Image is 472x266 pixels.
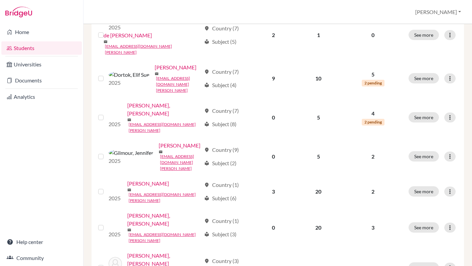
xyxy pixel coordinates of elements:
td: 3 [252,176,295,208]
div: Country (7) [204,68,239,76]
span: 2 pending [362,80,384,86]
span: location_on [204,218,209,224]
span: location_on [204,26,209,31]
span: local_library [204,161,209,166]
button: [PERSON_NAME] [412,6,464,18]
p: 2 [345,153,401,161]
a: [PERSON_NAME], [PERSON_NAME] [127,101,201,117]
p: 2025 [109,230,122,238]
td: 9 [252,59,295,97]
span: location_on [204,69,209,74]
a: Documents [1,74,82,87]
div: Country (1) [204,181,239,189]
p: 5 [345,70,401,78]
a: Home [1,25,82,39]
img: Franco Harrington, Mateo [109,107,122,120]
span: mail [127,188,131,192]
div: Country (9) [204,146,239,154]
div: Subject (2) [204,159,237,167]
span: mail [104,40,108,44]
span: location_on [204,182,209,188]
td: 5 [295,97,341,138]
button: See more [409,112,439,122]
td: 0 [252,97,295,138]
div: Country (7) [204,24,239,32]
span: local_library [204,121,209,127]
td: 20 [295,176,341,208]
a: [EMAIL_ADDRESS][DOMAIN_NAME][PERSON_NAME] [160,154,201,172]
span: location_on [204,258,209,264]
a: [PERSON_NAME] [127,180,169,188]
span: location_on [204,108,209,113]
a: [EMAIL_ADDRESS][DOMAIN_NAME][PERSON_NAME] [129,232,201,244]
button: See more [409,222,439,233]
td: 20 [295,208,341,248]
p: 3 [345,224,401,232]
div: Subject (3) [204,230,237,238]
span: location_on [204,147,209,153]
button: See more [409,151,439,162]
div: Subject (5) [204,38,237,46]
p: 2025 [109,79,149,87]
a: [PERSON_NAME], [PERSON_NAME] [127,212,201,228]
p: 4 [345,109,401,117]
span: mail [127,228,131,232]
span: mail [159,150,163,154]
span: local_library [204,82,209,88]
p: 2025 [109,157,153,165]
span: mail [155,72,159,76]
a: Students [1,41,82,55]
a: [EMAIL_ADDRESS][DOMAIN_NAME][PERSON_NAME] [105,43,201,55]
div: Country (3) [204,257,239,265]
a: Universities [1,58,82,71]
span: local_library [204,232,209,237]
div: Subject (6) [204,194,237,202]
td: 1 [295,11,341,59]
a: [EMAIL_ADDRESS][DOMAIN_NAME][PERSON_NAME] [156,75,201,93]
div: Subject (8) [204,120,237,128]
td: 0 [252,138,295,176]
img: Guevara, Xavier [109,181,122,194]
a: [EMAIL_ADDRESS][DOMAIN_NAME][PERSON_NAME] [129,121,201,134]
div: Subject (4) [204,81,237,89]
td: 0 [252,208,295,248]
img: Huseynli, Huseyn [109,217,122,230]
p: 0 [345,31,401,39]
button: See more [409,73,439,83]
img: Bridge-U [5,7,32,17]
span: mail [127,118,131,122]
a: Analytics [1,90,82,103]
a: [EMAIL_ADDRESS][DOMAIN_NAME][PERSON_NAME] [129,192,201,204]
div: Country (7) [204,107,239,115]
td: 10 [295,59,341,97]
a: Community [1,251,82,265]
img: Gilmour, Jennifer [109,149,153,157]
p: 2025 [109,194,122,202]
p: 2 [345,188,401,196]
p: 2025 [109,120,122,128]
a: Help center [1,235,82,249]
a: de [PERSON_NAME] [104,31,152,39]
button: See more [409,186,439,197]
p: 2025 [109,23,170,31]
img: Dortok, Elif Sue [109,71,149,79]
td: 2 [252,11,295,59]
a: [PERSON_NAME] [159,142,200,150]
a: [PERSON_NAME] [155,63,196,71]
td: 5 [295,138,341,176]
span: 2 pending [362,119,384,125]
button: See more [409,30,439,40]
span: local_library [204,39,209,44]
div: Country (1) [204,217,239,225]
span: local_library [204,196,209,201]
